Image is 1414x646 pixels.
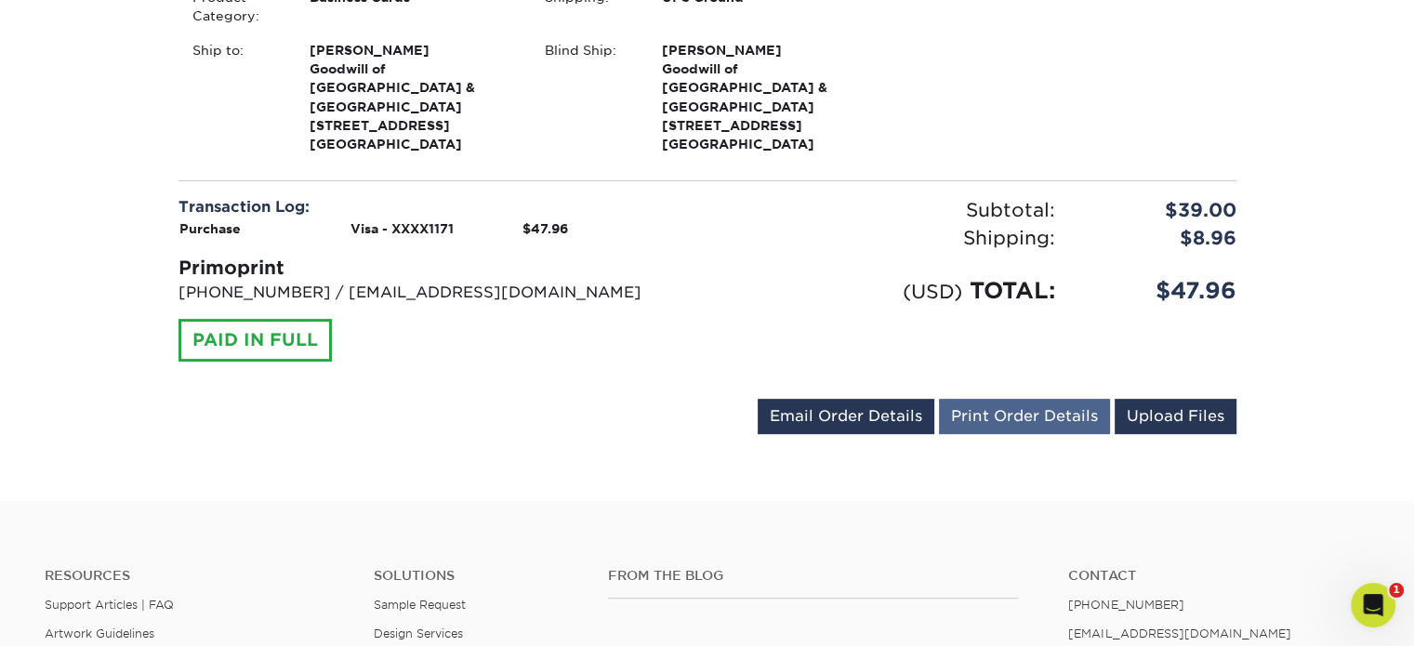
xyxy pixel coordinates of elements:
[1069,196,1250,224] div: $39.00
[374,626,463,640] a: Design Services
[178,254,694,282] div: Primoprint
[1069,224,1250,252] div: $8.96
[310,41,517,152] strong: [GEOGRAPHIC_DATA]
[522,221,568,236] strong: $47.96
[178,282,694,304] p: [PHONE_NUMBER] / [EMAIL_ADDRESS][DOMAIN_NAME]
[662,116,869,135] span: [STREET_ADDRESS]
[350,221,454,236] strong: Visa - XXXX1171
[1115,399,1236,434] a: Upload Files
[662,41,869,152] strong: [GEOGRAPHIC_DATA]
[178,319,332,362] div: PAID IN FULL
[662,41,869,59] span: [PERSON_NAME]
[939,399,1110,434] a: Print Order Details
[662,59,869,116] span: Goodwill of [GEOGRAPHIC_DATA] & [GEOGRAPHIC_DATA]
[310,59,517,116] span: Goodwill of [GEOGRAPHIC_DATA] & [GEOGRAPHIC_DATA]
[179,221,241,236] strong: Purchase
[531,41,648,154] div: Blind Ship:
[1068,598,1183,612] a: [PHONE_NUMBER]
[707,224,1069,252] div: Shipping:
[178,196,694,218] div: Transaction Log:
[310,41,517,59] span: [PERSON_NAME]
[903,280,962,303] small: (USD)
[608,568,1018,584] h4: From the Blog
[970,277,1055,304] span: TOTAL:
[178,41,296,154] div: Ship to:
[45,568,346,584] h4: Resources
[374,598,466,612] a: Sample Request
[758,399,934,434] a: Email Order Details
[374,568,581,584] h4: Solutions
[310,116,517,135] span: [STREET_ADDRESS]
[1069,274,1250,308] div: $47.96
[1068,568,1369,584] a: Contact
[1351,583,1395,627] iframe: Intercom live chat
[1389,583,1404,598] span: 1
[1068,626,1290,640] a: [EMAIL_ADDRESS][DOMAIN_NAME]
[707,196,1069,224] div: Subtotal:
